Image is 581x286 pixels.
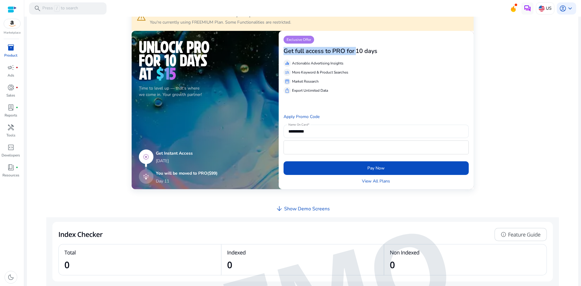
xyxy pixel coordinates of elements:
[156,178,169,184] p: Day 11
[136,12,146,22] span: warning
[7,104,15,111] span: lab_profile
[7,144,15,151] span: code_blocks
[16,66,18,69] span: fiber_manual_record
[4,31,21,35] p: Marketplace
[150,11,291,18] h3: This Feature is not available in your plan!
[8,73,14,78] p: Ads
[292,70,348,75] p: More Keyword & Product Searches
[284,36,314,44] p: Exclusive Offer
[284,114,320,120] a: Apply Promo Code
[292,61,343,66] p: Actionable Advertising Insights
[367,165,385,171] span: Pay Now
[16,106,18,109] span: fiber_manual_record
[546,3,552,14] p: US
[7,64,15,71] span: campaign
[7,44,15,51] span: inventory_2
[5,113,17,118] p: Reports
[285,88,290,93] span: ios_share
[292,79,319,84] p: Market Research
[4,19,20,28] img: amazon.svg
[284,206,330,212] h4: Show Demo Screens
[16,166,18,169] span: fiber_manual_record
[285,79,290,84] span: storefront
[139,85,271,98] p: Time to level up — that's where we come in. Your growth partner!
[2,153,20,158] p: Developers
[150,19,291,25] p: You're currently using FREEMIUM Plan. Some Functionalities are restricted.
[362,178,390,184] a: View All Plans
[156,151,218,156] h5: Get Instant Access
[54,5,60,12] span: /
[16,86,18,89] span: fiber_manual_record
[7,164,15,171] span: book_4
[42,5,78,12] p: Press to search
[6,93,15,98] p: Sales
[7,84,15,91] span: donut_small
[559,5,566,12] span: account_circle
[156,158,218,164] p: [DATE]
[539,5,545,12] img: us.svg
[287,141,465,153] iframe: Secure card payment input frame
[7,274,15,281] span: dark_mode
[285,61,290,66] span: equalizer
[7,124,15,131] span: handyman
[6,133,15,138] p: Tools
[284,48,354,55] h3: Get full access to PRO for
[4,53,17,58] p: Product
[156,171,218,176] h5: You will be moved to PRO
[207,170,218,176] span: ($99)
[285,70,290,75] span: manage_search
[276,205,283,212] span: arrow_downward
[292,88,328,93] p: Export Unlimited Data
[288,123,308,127] mat-label: Name On Card
[2,173,19,178] p: Resources
[284,161,469,175] button: Pay Now
[34,5,41,12] span: search
[356,48,377,55] h3: 10 days
[566,5,574,12] span: keyboard_arrow_down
